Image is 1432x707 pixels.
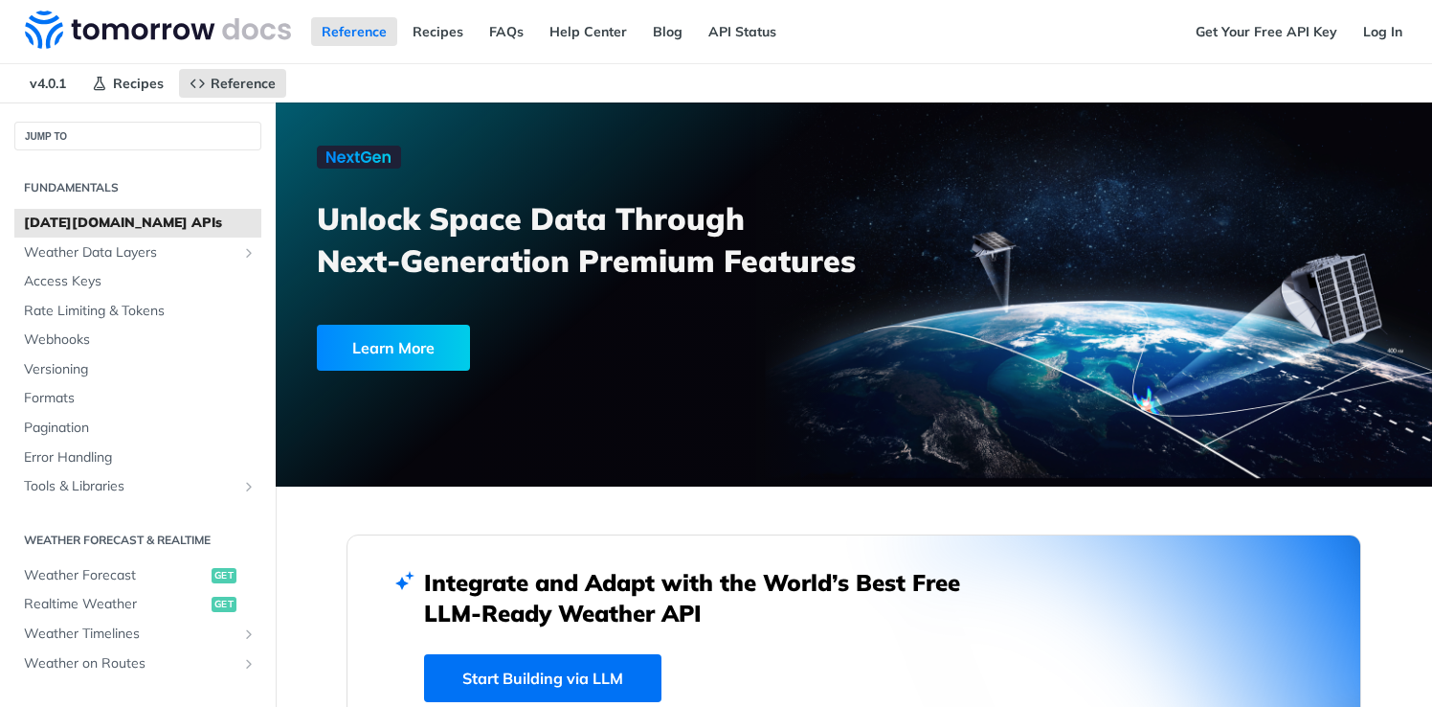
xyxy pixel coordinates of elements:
[24,595,207,614] span: Realtime Weather
[113,75,164,92] span: Recipes
[14,297,261,326] a: Rate Limiting & Tokens
[698,17,787,46] a: API Status
[24,654,236,673] span: Weather on Routes
[14,355,261,384] a: Versioning
[539,17,638,46] a: Help Center
[311,17,397,46] a: Reference
[317,325,763,371] a: Learn More
[211,75,276,92] span: Reference
[14,620,261,649] a: Weather TimelinesShow subpages for Weather Timelines
[24,477,236,496] span: Tools & Libraries
[24,566,207,585] span: Weather Forecast
[24,448,257,468] span: Error Handling
[24,272,257,291] span: Access Keys
[25,11,291,49] img: Tomorrow.io Weather API Docs
[642,17,693,46] a: Blog
[14,239,261,267] a: Weather Data LayersShow subpages for Weather Data Layers
[241,627,257,642] button: Show subpages for Weather Timelines
[212,568,236,583] span: get
[24,302,257,321] span: Rate Limiting & Tokens
[14,590,261,619] a: Realtime Weatherget
[14,267,261,296] a: Access Keys
[14,532,261,549] h2: Weather Forecast & realtime
[14,650,261,678] a: Weather on RoutesShow subpages for Weather on Routes
[14,179,261,196] h2: Fundamentals
[14,209,261,238] a: [DATE][DOMAIN_NAME] APIs
[424,654,661,702] a: Start Building via LLM
[212,597,236,612] span: get
[241,479,257,494] button: Show subpages for Tools & Libraries
[24,331,257,350] span: Webhooks
[241,656,257,672] button: Show subpages for Weather on Routes
[14,414,261,443] a: Pagination
[14,122,261,150] button: JUMP TO
[424,567,989,628] h2: Integrate and Adapt with the World’s Best Free LLM-Ready Weather API
[241,245,257,261] button: Show subpages for Weather Data Layers
[19,69,77,98] span: v4.0.1
[179,69,286,98] a: Reference
[317,325,470,371] div: Learn More
[1185,17,1348,46] a: Get Your Free API Key
[14,326,261,354] a: Webhooks
[81,69,174,98] a: Recipes
[479,17,534,46] a: FAQs
[317,146,401,169] img: NextGen
[14,444,261,472] a: Error Handling
[402,17,474,46] a: Recipes
[14,384,261,413] a: Formats
[14,561,261,590] a: Weather Forecastget
[24,625,236,644] span: Weather Timelines
[24,360,257,379] span: Versioning
[14,472,261,501] a: Tools & LibrariesShow subpages for Tools & Libraries
[24,214,257,233] span: [DATE][DOMAIN_NAME] APIs
[317,197,875,282] h3: Unlock Space Data Through Next-Generation Premium Features
[24,243,236,262] span: Weather Data Layers
[24,389,257,408] span: Formats
[24,419,257,438] span: Pagination
[1353,17,1413,46] a: Log In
